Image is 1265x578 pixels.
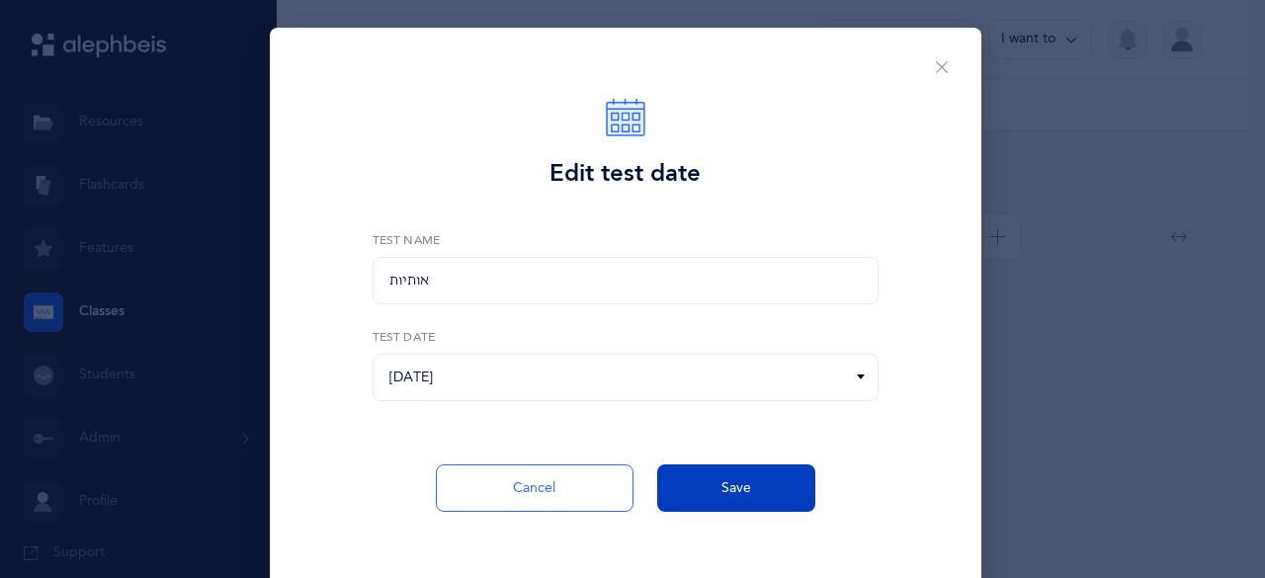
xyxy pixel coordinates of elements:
label: Test Name [373,231,879,249]
button: Cancel [436,464,633,512]
div: אותיות [373,257,879,304]
img: calendar.svg [599,91,652,144]
span: Save [721,478,751,499]
button: Save [657,464,815,512]
label: Test date [373,328,879,346]
div: Edit test date [549,156,701,192]
button: Close [918,43,966,92]
iframe: Drift Widget Chat Controller [1166,479,1241,554]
